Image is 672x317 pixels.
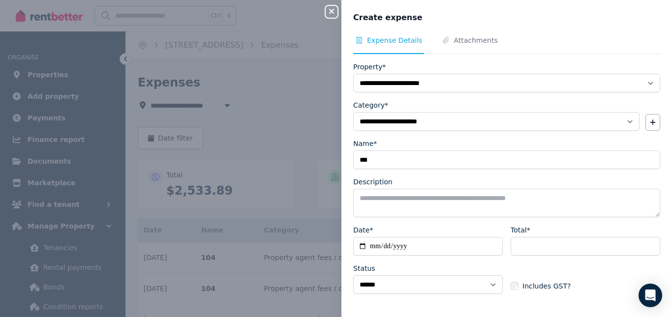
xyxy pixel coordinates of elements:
div: Open Intercom Messenger [639,284,662,307]
input: Includes GST? [511,282,519,290]
label: Category* [353,100,388,110]
label: Name* [353,139,377,148]
label: Description [353,177,393,187]
span: Create expense [353,12,423,24]
label: Status [353,263,375,273]
label: Property* [353,62,386,72]
span: Attachments [454,35,497,45]
span: Expense Details [367,35,422,45]
label: Total* [511,225,530,235]
span: Includes GST? [522,281,571,291]
label: Date* [353,225,373,235]
nav: Tabs [353,35,660,54]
